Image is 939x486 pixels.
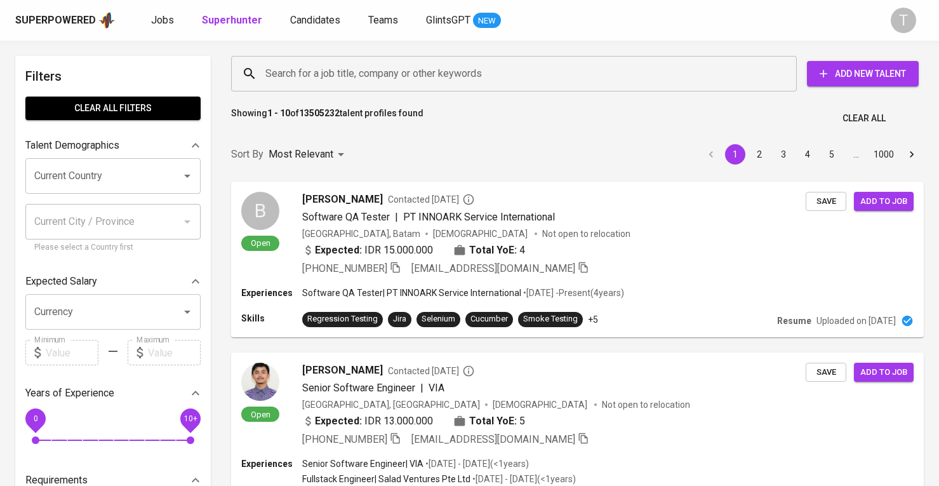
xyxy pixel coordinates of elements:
p: Years of Experience [25,386,114,401]
span: Add New Talent [817,66,909,82]
span: Senior Software Engineer [302,382,415,394]
span: Contacted [DATE] [388,193,475,206]
b: Total YoE: [469,414,517,429]
span: [DEMOGRAPHIC_DATA] [433,227,529,240]
span: GlintsGPT [426,14,470,26]
span: Save [812,194,840,209]
span: PT INNOARK Service International [403,211,555,223]
span: Clear All [842,111,886,126]
div: IDR 13.000.000 [302,414,433,429]
b: Total YoE: [469,243,517,258]
span: [PHONE_NUMBER] [302,262,387,274]
div: Selenium [422,313,455,325]
p: Most Relevant [269,147,333,162]
a: Jobs [151,13,176,29]
span: | [395,210,398,225]
span: [EMAIL_ADDRESS][DOMAIN_NAME] [411,262,575,274]
input: Value [148,340,201,365]
span: Add to job [860,365,907,380]
img: b7c226e3fdd8ff9d338d4041630f3341.jpg [241,363,279,401]
p: Sort By [231,147,263,162]
span: Open [246,409,276,420]
span: 0 [33,414,37,423]
p: +5 [588,313,598,326]
p: Experiences [241,457,302,470]
span: | [420,381,423,396]
div: [GEOGRAPHIC_DATA], [GEOGRAPHIC_DATA] [302,398,480,411]
p: Talent Demographics [25,138,119,153]
button: Open [178,303,196,321]
span: Contacted [DATE] [388,365,475,377]
div: Superpowered [15,13,96,28]
button: Save [806,192,846,212]
span: [PERSON_NAME] [302,363,383,378]
h6: Filters [25,66,201,86]
button: Save [806,363,846,382]
a: GlintsGPT NEW [426,13,501,29]
button: Add New Talent [807,61,919,86]
a: BOpen[PERSON_NAME]Contacted [DATE]Software QA Tester|PT INNOARK Service International[GEOGRAPHIC_... [231,182,924,337]
p: Expected Salary [25,274,97,289]
button: Clear All [837,107,891,130]
button: Go to next page [902,144,922,165]
a: Teams [368,13,401,29]
button: Open [178,167,196,185]
span: [PERSON_NAME] [302,192,383,207]
a: Superpoweredapp logo [15,11,116,30]
svg: By Batam recruiter [462,193,475,206]
span: Teams [368,14,398,26]
button: Clear All filters [25,97,201,120]
p: Experiences [241,287,302,299]
b: Expected: [315,414,362,429]
p: Resume [777,314,811,327]
button: Go to page 5 [822,144,842,165]
div: Years of Experience [25,381,201,406]
div: Expected Salary [25,269,201,294]
button: page 1 [725,144,745,165]
span: Candidates [290,14,340,26]
p: Please select a Country first [34,241,192,254]
div: Talent Demographics [25,133,201,158]
div: Smoke Testing [523,313,578,325]
b: Expected: [315,243,362,258]
p: Not open to relocation [602,398,690,411]
span: VIA [429,382,444,394]
span: Clear All filters [36,100,190,116]
button: Go to page 2 [749,144,769,165]
div: IDR 15.000.000 [302,243,433,258]
p: • [DATE] - [DATE] ( <1 years ) [423,457,529,470]
div: … [846,148,866,161]
div: B [241,192,279,230]
span: [DEMOGRAPHIC_DATA] [493,398,589,411]
button: Add to job [854,192,914,212]
div: T [891,8,916,33]
span: [PHONE_NUMBER] [302,433,387,445]
p: Showing of talent profiles found [231,107,423,130]
div: Jira [393,313,406,325]
span: Add to job [860,194,907,209]
div: Regression Testing [307,313,378,325]
span: 10+ [183,414,197,423]
span: Save [812,365,840,380]
b: Superhunter [202,14,262,26]
a: Superhunter [202,13,265,29]
b: 13505232 [299,108,340,118]
div: [GEOGRAPHIC_DATA], Batam [302,227,420,240]
button: Go to page 4 [797,144,818,165]
button: Add to job [854,363,914,382]
button: Go to page 1000 [870,144,898,165]
span: [EMAIL_ADDRESS][DOMAIN_NAME] [411,433,575,445]
span: Software QA Tester [302,211,390,223]
span: Open [246,238,276,248]
nav: pagination navigation [699,144,924,165]
div: Most Relevant [269,143,349,166]
p: Fullstack Engineer | Salad Ventures Pte Ltd [302,473,470,485]
p: • [DATE] - Present ( 4 years ) [521,287,624,299]
span: 4 [519,243,525,258]
span: Jobs [151,14,174,26]
p: Software QA Tester | PT INNOARK Service International [302,287,521,299]
span: 5 [519,414,525,429]
a: Candidates [290,13,343,29]
b: 1 - 10 [267,108,290,118]
p: Skills [241,312,302,325]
